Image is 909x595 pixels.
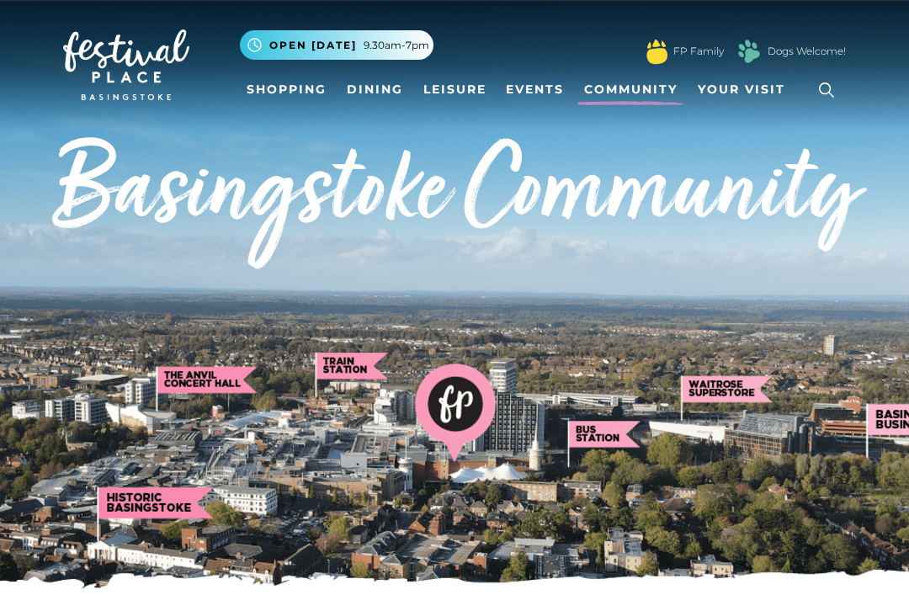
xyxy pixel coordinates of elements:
span: Your Visit [698,81,785,98]
a: Community [577,74,684,105]
button: Open [DATE] 9.30am-7pm [240,30,433,60]
a: Dogs Welcome! [768,44,846,59]
a: FP Family [673,44,724,59]
a: Leisure [417,74,493,105]
img: Festival Place Logo [63,29,189,100]
span: 9.30am-7pm [364,38,429,53]
a: Events [499,74,571,105]
span: Open [DATE] [269,38,357,53]
a: Shopping [240,74,333,105]
a: Dining [340,74,410,105]
a: Your Visit [691,74,800,105]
